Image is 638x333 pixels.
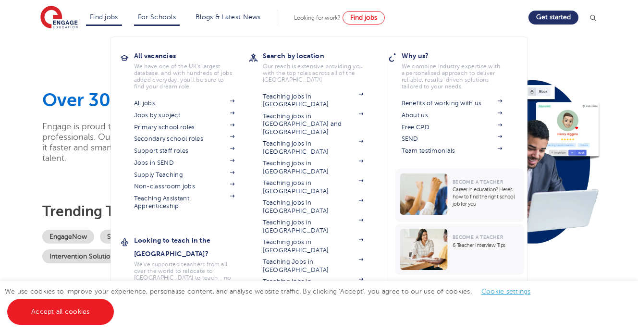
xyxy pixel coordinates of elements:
[263,63,364,83] p: Our reach is extensive providing you with the top roles across all of the [GEOGRAPHIC_DATA]
[263,49,378,62] h3: Search by location
[42,89,459,111] h1: educators at your fingertips
[481,288,531,295] a: Cookie settings
[134,49,249,90] a: All vacanciesWe have one of the UK's largest database. and with hundreds of jobs added everyday. ...
[134,234,249,301] a: Looking to teach in the [GEOGRAPHIC_DATA]?We've supported teachers from all over the world to rel...
[5,288,540,315] span: We use cookies to improve your experience, personalise content, and analyse website traffic. By c...
[42,230,94,244] a: EngageNow
[402,123,503,131] a: Free CPD
[40,6,78,30] img: Engage Education
[402,135,503,143] a: SEND
[134,111,235,119] a: Jobs by subject
[134,261,235,301] p: We've supported teachers from all over the world to relocate to [GEOGRAPHIC_DATA] to teach - no m...
[134,63,235,90] p: We have one of the UK's largest database. and with hundreds of jobs added everyday. you'll be sur...
[294,14,341,21] span: Looking for work?
[263,179,364,195] a: Teaching jobs in [GEOGRAPHIC_DATA]
[134,159,235,167] a: Jobs in SEND
[350,14,377,21] span: Find jobs
[196,13,261,21] a: Blogs & Latest News
[402,49,517,90] a: Why us?We combine industry expertise with a personalised approach to deliver reliable, results-dr...
[402,99,503,107] a: Benefits of working with us
[263,219,364,234] a: Teaching jobs in [GEOGRAPHIC_DATA]
[134,147,235,155] a: Support staff roles
[453,234,503,240] span: Become a Teacher
[263,49,378,83] a: Search by locationOur reach is extensive providing you with the top roles across all of the [GEOG...
[90,13,118,21] a: Find jobs
[263,112,364,136] a: Teaching jobs in [GEOGRAPHIC_DATA] and [GEOGRAPHIC_DATA]
[402,63,503,90] p: We combine industry expertise with a personalised approach to deliver reliable, results-driven so...
[134,49,249,62] h3: All vacancies
[42,90,161,111] span: Over 300,000
[138,13,176,21] a: For Schools
[453,179,503,185] span: Become a Teacher
[453,242,519,249] p: 6 Teacher Interview Tips
[42,249,124,263] a: Intervention Solutions
[343,11,385,25] a: Find jobs
[395,169,527,222] a: Become a TeacherCareer in education? Here’s how to find the right school job for you
[402,49,517,62] h3: Why us?
[134,195,235,210] a: Teaching Assistant Apprenticeship
[100,230,169,244] a: SEND for Schools
[134,234,249,260] h3: Looking to teach in the [GEOGRAPHIC_DATA]?
[395,224,527,275] a: Become a Teacher6 Teacher Interview Tips
[263,160,364,175] a: Teaching jobs in [GEOGRAPHIC_DATA]
[263,199,364,215] a: Teaching jobs in [GEOGRAPHIC_DATA]
[263,93,364,109] a: Teaching jobs in [GEOGRAPHIC_DATA]
[528,11,578,25] a: Get started
[134,99,235,107] a: All jobs
[453,186,519,208] p: Career in education? Here’s how to find the right school job for you
[134,123,235,131] a: Primary school roles
[263,278,364,294] a: Teaching jobs in [GEOGRAPHIC_DATA]
[134,171,235,179] a: Supply Teaching
[263,238,364,254] a: Teaching jobs in [GEOGRAPHIC_DATA]
[402,147,503,155] a: Team testimonials
[263,258,364,274] a: Teaching Jobs in [GEOGRAPHIC_DATA]
[402,111,503,119] a: About us
[134,135,235,143] a: Secondary school roles
[42,203,459,220] h3: Trending topics
[134,183,235,190] a: Non-classroom jobs
[263,140,364,156] a: Teaching jobs in [GEOGRAPHIC_DATA]
[464,73,601,251] img: Image for: Looking for staff
[7,299,114,325] a: Accept all cookies
[42,121,338,163] p: Engage is proud to have the UK’s fastest-growing database of education professionals. Our new pla...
